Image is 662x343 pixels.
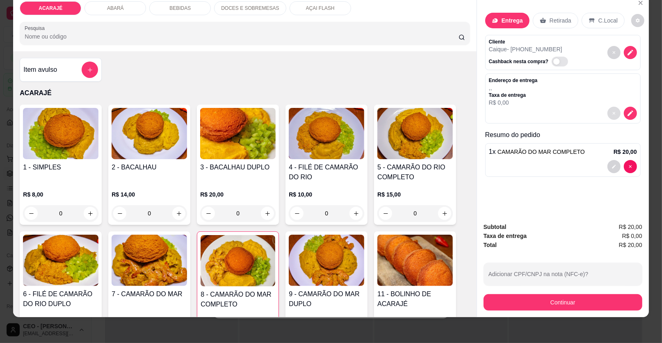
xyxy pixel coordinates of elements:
[172,207,185,220] button: increase-product-quantity
[489,39,571,45] p: Cliente
[502,16,523,25] p: Entrega
[112,190,187,199] p: R$ 14,00
[484,242,497,248] strong: Total
[377,162,453,182] h4: 5 - CAMARÃO DO RIO COMPLETO
[624,46,637,59] button: decrease-product-quantity
[112,108,187,159] img: product-image
[377,190,453,199] p: R$ 15,00
[438,207,451,220] button: increase-product-quantity
[379,207,392,220] button: decrease-product-quantity
[112,289,187,299] h4: 7 - CAMARÃO DO MAR
[489,147,585,157] p: 1 x
[200,190,276,199] p: R$ 20,00
[25,32,459,41] input: Pesquisa
[25,207,38,220] button: decrease-product-quantity
[23,289,98,309] h4: 6 - FILÉ DE CAMARÃO DO RIO DUPLO
[624,107,637,120] button: decrease-product-quantity
[289,162,364,182] h4: 4 - FILÉ DE CAMARÃO DO RIO
[289,190,364,199] p: R$ 10,00
[39,5,62,11] p: ACARAJÉ
[489,77,538,84] p: Endereço de entrega
[201,235,275,286] img: product-image
[289,289,364,309] h4: 9 - CAMARÃO DO MAR DUPLO
[261,207,274,220] button: increase-product-quantity
[289,235,364,286] img: product-image
[624,160,637,173] button: decrease-product-quantity
[84,207,97,220] button: increase-product-quantity
[107,5,124,11] p: ABARÁ
[82,62,98,78] button: add-separate-item
[598,16,618,25] p: C.Local
[489,58,548,65] p: Cashback nesta compra?
[631,14,644,27] button: decrease-product-quantity
[221,5,279,11] p: DOCES E SOBREMESAS
[607,46,621,59] button: decrease-product-quantity
[484,233,527,239] strong: Taxa de entrega
[201,290,275,309] h4: 8 - CAMARÃO DO MAR COMPLETO
[20,88,470,98] p: ACARAJÉ
[622,231,642,240] span: R$ 0,00
[489,45,571,53] p: Caique - [PHONE_NUMBER]
[614,148,637,156] p: R$ 20,00
[200,162,276,172] h4: 3 - BACALHAU DUPLO
[498,149,585,155] span: CAMARÃO DO MAR COMPLETO
[169,5,191,11] p: BEBIDAS
[484,224,507,230] strong: Subtotal
[23,162,98,172] h4: 1 - SIMPLES
[23,190,98,199] p: R$ 8,00
[607,160,621,173] button: decrease-product-quantity
[23,65,57,75] h4: Item avulso
[290,207,304,220] button: decrease-product-quantity
[377,235,453,286] img: product-image
[25,25,48,32] label: Pesquisa
[484,294,642,311] button: Continuar
[112,162,187,172] h4: 2 - BACALHAU
[619,240,642,249] span: R$ 20,00
[349,207,363,220] button: increase-product-quantity
[377,108,453,159] img: product-image
[377,289,453,309] h4: 11 - BOLINHO DE ACARAJÉ
[489,273,637,281] input: Adicionar CPF/CNPJ na nota (NFC-e)?
[607,107,621,120] button: decrease-product-quantity
[23,235,98,286] img: product-image
[289,108,364,159] img: product-image
[489,98,538,107] p: R$ 0,00
[200,108,276,159] img: product-image
[619,222,642,231] span: R$ 20,00
[489,92,538,98] p: Taxa de entrega
[485,130,641,140] p: Resumo do pedido
[489,84,538,92] p: , ,
[550,16,571,25] p: Retirada
[113,207,126,220] button: decrease-product-quantity
[552,57,571,66] label: Automatic updates
[306,5,335,11] p: AÇAI FLASH
[202,207,215,220] button: decrease-product-quantity
[112,235,187,286] img: product-image
[23,108,98,159] img: product-image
